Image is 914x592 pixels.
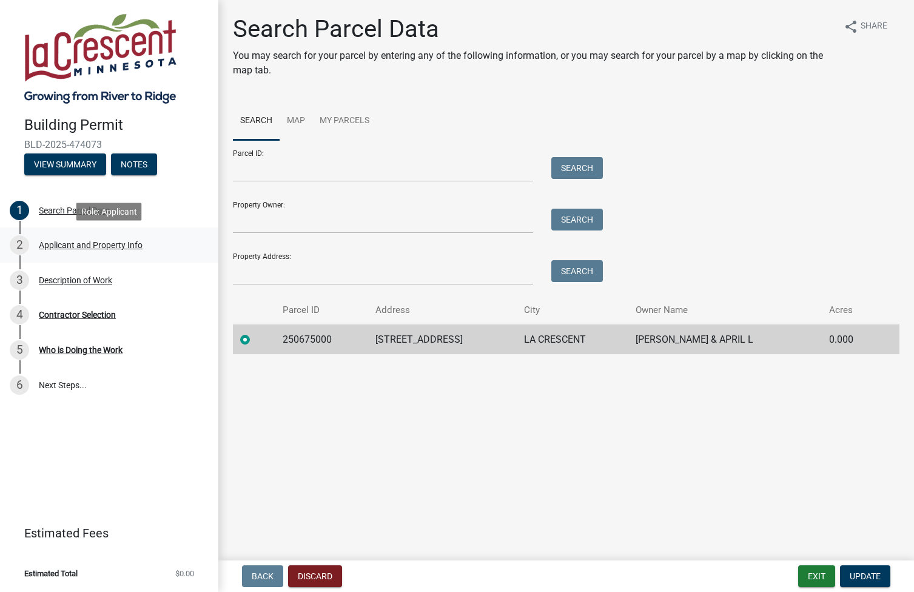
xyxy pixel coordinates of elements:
[24,13,176,104] img: City of La Crescent, Minnesota
[10,235,29,255] div: 2
[24,160,106,170] wm-modal-confirm: Summary
[517,325,628,354] td: LA CRESCENT
[275,296,368,325] th: Parcel ID
[39,206,110,215] div: Search Parcel Data
[233,49,834,78] p: You may search for your parcel by entering any of the following information, or you may search fo...
[39,241,143,249] div: Applicant and Property Info
[39,276,112,284] div: Description of Work
[111,160,157,170] wm-modal-confirm: Notes
[10,375,29,395] div: 6
[233,102,280,141] a: Search
[628,296,821,325] th: Owner Name
[280,102,312,141] a: Map
[10,521,199,545] a: Estimated Fees
[39,311,116,319] div: Contractor Selection
[844,19,858,34] i: share
[24,116,209,134] h4: Building Permit
[822,296,878,325] th: Acres
[861,19,887,34] span: Share
[551,209,603,230] button: Search
[10,271,29,290] div: 3
[111,153,157,175] button: Notes
[288,565,342,587] button: Discard
[275,325,368,354] td: 250675000
[840,565,890,587] button: Update
[24,570,78,577] span: Estimated Total
[10,305,29,325] div: 4
[252,571,274,581] span: Back
[10,340,29,360] div: 5
[834,15,897,38] button: shareShare
[517,296,628,325] th: City
[175,570,194,577] span: $0.00
[850,571,881,581] span: Update
[551,157,603,179] button: Search
[76,203,142,220] div: Role: Applicant
[10,201,29,220] div: 1
[312,102,377,141] a: My Parcels
[242,565,283,587] button: Back
[24,139,194,150] span: BLD-2025-474073
[628,325,821,354] td: [PERSON_NAME] & APRIL L
[798,565,835,587] button: Exit
[368,296,517,325] th: Address
[551,260,603,282] button: Search
[39,346,123,354] div: Who is Doing the Work
[368,325,517,354] td: [STREET_ADDRESS]
[822,325,878,354] td: 0.000
[24,153,106,175] button: View Summary
[233,15,834,44] h1: Search Parcel Data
